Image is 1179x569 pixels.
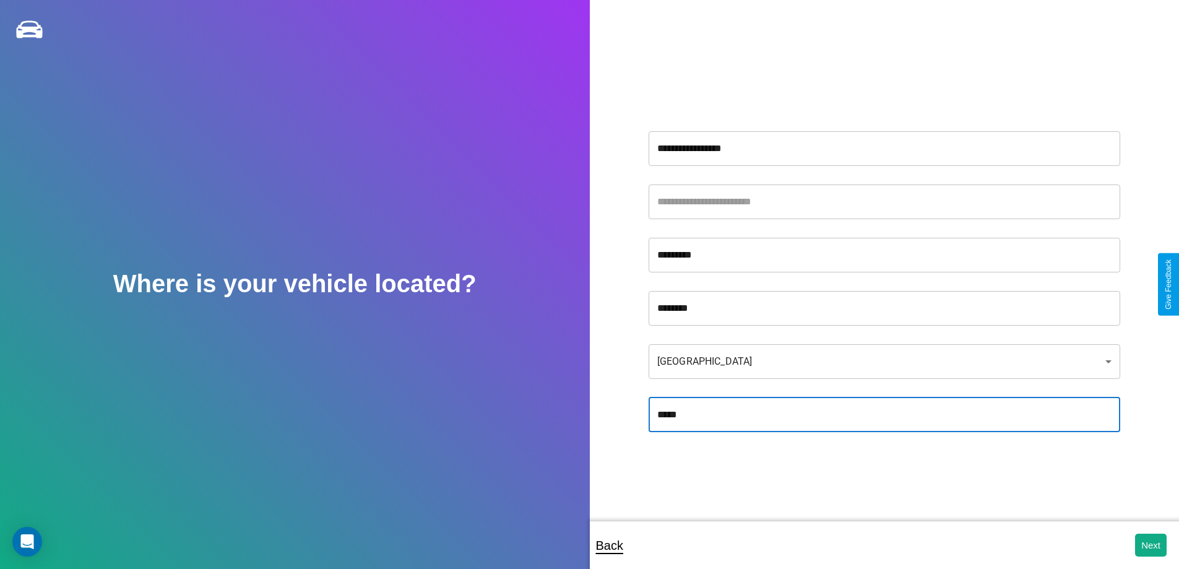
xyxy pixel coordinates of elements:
[113,270,477,298] h2: Where is your vehicle located?
[1164,259,1173,310] div: Give Feedback
[649,344,1120,379] div: [GEOGRAPHIC_DATA]
[596,534,623,557] p: Back
[12,527,42,557] div: Open Intercom Messenger
[1135,534,1167,557] button: Next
